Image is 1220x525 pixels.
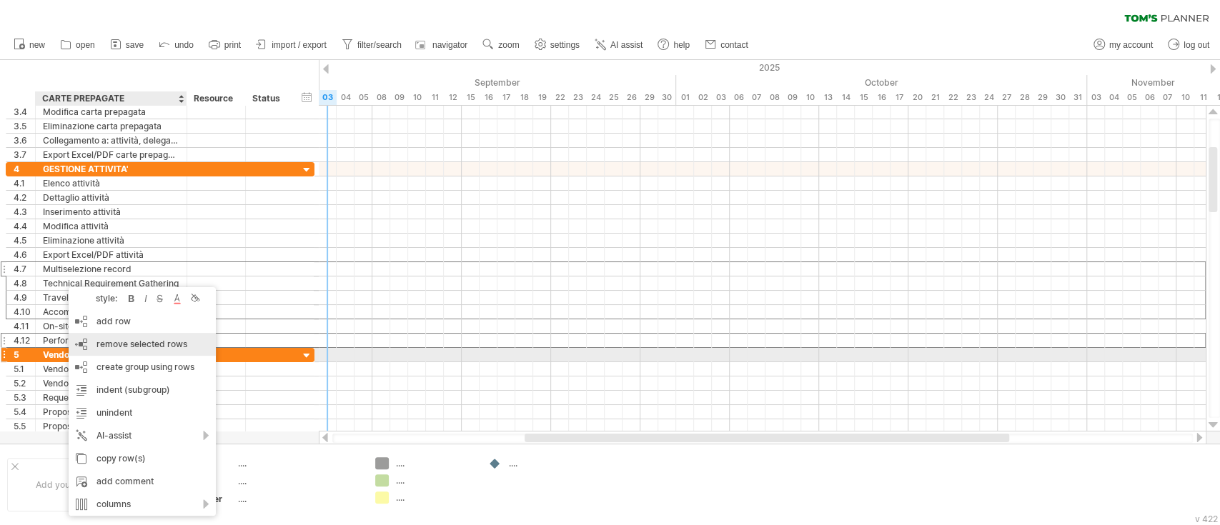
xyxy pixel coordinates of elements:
[623,90,640,105] div: Friday, 26 September 2025
[43,134,179,147] div: Collegamento a: attività, delega, conto giudiziale
[498,40,519,50] span: zoom
[14,119,35,133] div: 3.5
[272,40,327,50] span: import / export
[238,457,358,469] div: ....
[69,379,216,401] div: indent (subgroup)
[43,405,179,419] div: Proposal Submission Invitation
[43,262,179,276] div: Multiselezione record
[1033,90,1051,105] div: Wednesday, 29 October 2025
[509,457,587,469] div: ....
[69,356,216,379] div: create group using rows
[43,362,179,376] div: Vendor Requirement Identification
[43,205,179,219] div: Inserimento attività
[1123,90,1141,105] div: Wednesday, 5 November 2025
[14,162,35,176] div: 4
[531,36,584,54] a: settings
[515,90,533,105] div: Thursday, 18 September 2025
[14,348,35,361] div: 5
[426,90,444,105] div: Thursday, 11 September 2025
[1087,90,1105,105] div: Monday, 3 November 2025
[14,334,35,347] div: 4.12
[14,176,35,190] div: 4.1
[1184,40,1209,50] span: log out
[676,75,1087,90] div: October 2025
[591,36,647,54] a: AI assist
[413,36,472,54] a: navigator
[69,493,216,516] div: columns
[396,491,474,504] div: ....
[14,319,35,333] div: 4.11
[69,447,216,470] div: copy row(s)
[783,90,801,105] div: Thursday, 9 October 2025
[14,148,35,161] div: 3.7
[43,291,179,304] div: Travel Arrangement Planning
[14,234,35,247] div: 4.5
[819,90,837,105] div: Monday, 13 October 2025
[765,90,783,105] div: Wednesday, 8 October 2025
[43,391,179,404] div: Request for Proposal Creation
[748,90,765,105] div: Tuesday, 7 October 2025
[29,40,45,50] span: new
[338,36,406,54] a: filter/search
[479,36,523,54] a: zoom
[283,75,676,90] div: September 2025
[14,205,35,219] div: 4.3
[396,474,474,486] div: ....
[658,90,676,105] div: Tuesday, 30 September 2025
[42,91,179,106] div: CARTE PREPAGATE
[605,90,623,105] div: Thursday, 25 September 2025
[238,493,358,505] div: ....
[1105,90,1123,105] div: Tuesday, 4 November 2025
[252,36,331,54] a: import / export
[14,219,35,233] div: 4.4
[1176,90,1194,105] div: Monday, 10 November 2025
[14,276,35,290] div: 4.8
[944,90,962,105] div: Wednesday, 22 October 2025
[551,90,569,105] div: Monday, 22 September 2025
[354,90,372,105] div: Friday, 5 September 2025
[319,90,337,105] div: Wednesday, 3 September 2025
[701,36,753,54] a: contact
[610,40,643,50] span: AI assist
[1016,90,1033,105] div: Tuesday, 28 October 2025
[69,470,216,493] div: add comment
[10,36,49,54] a: new
[96,339,187,349] span: remove selected rows
[673,40,690,50] span: help
[694,90,712,105] div: Thursday, 2 October 2025
[676,90,694,105] div: Wednesday, 1 October 2025
[337,90,354,105] div: Thursday, 4 September 2025
[14,305,35,319] div: 4.10
[587,90,605,105] div: Wednesday, 24 September 2025
[14,291,35,304] div: 4.9
[980,90,998,105] div: Friday, 24 October 2025
[357,40,402,50] span: filter/search
[1195,514,1218,524] div: v 422
[14,262,35,276] div: 4.7
[126,40,144,50] span: save
[396,457,474,469] div: ....
[14,376,35,390] div: 5.2
[1090,36,1157,54] a: my account
[1164,36,1214,54] a: log out
[712,90,730,105] div: Friday, 3 October 2025
[891,90,908,105] div: Friday, 17 October 2025
[569,90,587,105] div: Tuesday, 23 September 2025
[14,391,35,404] div: 5.3
[873,90,891,105] div: Thursday, 16 October 2025
[372,90,390,105] div: Monday, 8 September 2025
[14,191,35,204] div: 4.2
[43,376,179,390] div: Vendor Research
[43,191,179,204] div: Dettaglio attività
[7,458,141,511] div: Add your own logo
[1051,90,1069,105] div: Thursday, 30 October 2025
[205,36,245,54] a: print
[390,90,408,105] div: Tuesday, 9 September 2025
[962,90,980,105] div: Thursday, 23 October 2025
[720,40,748,50] span: contact
[462,90,480,105] div: Monday, 15 September 2025
[43,276,179,290] div: Technical Requirement Gathering
[43,176,179,190] div: Elenco attività
[432,40,467,50] span: navigator
[43,162,179,176] div: GESTIONE ATTIVITA'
